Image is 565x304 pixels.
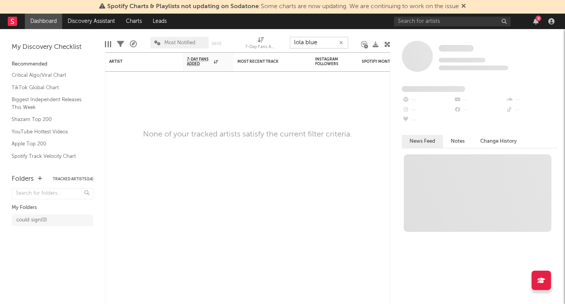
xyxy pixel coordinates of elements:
a: Shazam Top 200 [12,115,85,124]
span: Most Notified [164,40,195,45]
a: TikTok Global Chart [12,83,85,92]
div: 7-Day Fans Added (7-Day Fans Added) [245,33,276,55]
input: Search... [290,37,348,48]
div: Filters [117,33,124,55]
div: Spotify Monthly Listeners [362,59,420,64]
a: Critical Algo/Viral Chart [12,71,85,79]
input: Search for folders... [12,188,93,199]
div: 7-Day Fans Added (7-Day Fans Added) [245,43,276,52]
div: -- [506,105,557,115]
div: Most Recent Track [237,59,296,64]
div: Recommended [12,60,93,69]
div: -- [453,105,505,115]
a: Spotify Track Velocity Chart [12,152,85,161]
div: My Discovery Checklist [12,43,93,52]
div: 9 [535,16,541,21]
span: 0 fans last week [439,66,508,70]
div: Artist [109,59,167,64]
div: My Folders [12,203,93,212]
span: Fans Added by Platform [402,86,465,92]
a: Biggest Independent Releases This Week [12,95,85,111]
a: Discovery Assistant [62,14,120,29]
div: None of your tracked artists satisfy the current filter criteria. [143,130,352,139]
button: Save [211,41,221,46]
span: : Some charts are now updating. We are continuing to work on the issue [107,3,459,10]
span: Spotify Charts & Playlists not updating on Sodatone [107,3,259,10]
div: -- [506,95,557,105]
div: -- [453,95,505,105]
a: YouTube Hottest Videos [12,128,85,136]
button: 9 [533,18,539,24]
div: Instagram Followers [315,57,342,66]
div: A&R Pipeline [130,33,137,55]
button: Change History [473,135,525,148]
div: -- [402,95,453,105]
input: Search for artists [394,17,511,26]
a: Charts [120,14,147,29]
div: Folders [12,174,34,184]
button: Notes [443,135,473,148]
a: could sign(0) [12,214,93,226]
button: News Feed [402,135,443,148]
span: 7-Day Fans Added [187,57,212,66]
a: Leads [147,14,172,29]
div: -- [402,105,453,115]
a: Dashboard [25,14,62,29]
a: Apple Top 200 [12,140,85,148]
span: Tracking Since: [DATE] [439,58,485,62]
span: Dismiss [461,3,466,10]
div: Edit Columns [105,33,111,55]
div: -- [402,115,453,125]
button: Tracked Artists(14) [53,177,93,181]
a: Some Artist [439,45,474,52]
div: could sign ( 0 ) [16,216,47,225]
